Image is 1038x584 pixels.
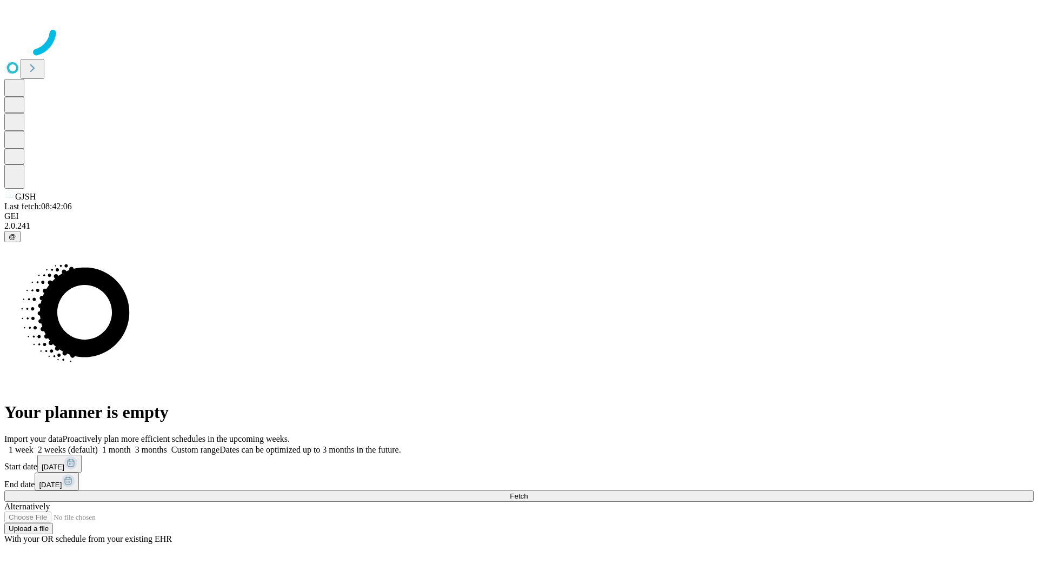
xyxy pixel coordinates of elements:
[4,211,1034,221] div: GEI
[4,534,172,543] span: With your OR schedule from your existing EHR
[37,455,82,473] button: [DATE]
[4,455,1034,473] div: Start date
[219,445,401,454] span: Dates can be optimized up to 3 months in the future.
[4,523,53,534] button: Upload a file
[4,473,1034,490] div: End date
[63,434,290,443] span: Proactively plan more efficient schedules in the upcoming weeks.
[4,202,72,211] span: Last fetch: 08:42:06
[4,402,1034,422] h1: Your planner is empty
[102,445,131,454] span: 1 month
[42,463,64,471] span: [DATE]
[38,445,98,454] span: 2 weeks (default)
[135,445,167,454] span: 3 months
[4,221,1034,231] div: 2.0.241
[4,490,1034,502] button: Fetch
[510,492,528,500] span: Fetch
[4,434,63,443] span: Import your data
[4,231,21,242] button: @
[9,233,16,241] span: @
[9,445,34,454] span: 1 week
[39,481,62,489] span: [DATE]
[4,502,50,511] span: Alternatively
[171,445,219,454] span: Custom range
[35,473,79,490] button: [DATE]
[15,192,36,201] span: GJSH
